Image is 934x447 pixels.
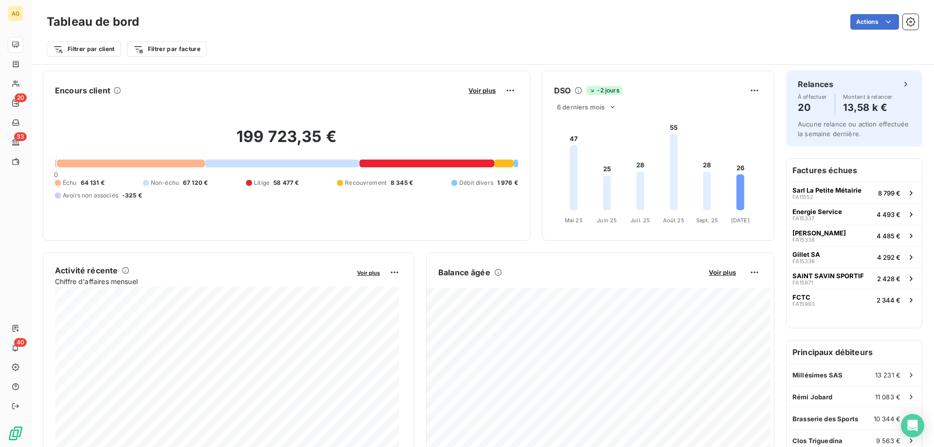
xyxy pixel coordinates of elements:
span: Montant à relancer [843,94,893,100]
h4: 20 [798,100,827,115]
span: 20 [15,93,27,102]
span: Non-échu [151,179,179,187]
span: À effectuer [798,94,827,100]
span: Débit divers [459,179,493,187]
h6: Encours client [55,85,110,96]
tspan: [DATE] [731,217,750,224]
button: Voir plus [466,86,499,95]
button: Actions [850,14,899,30]
span: Chiffre d'affaires mensuel [55,276,350,286]
button: Sarl La Petite MétairieFA115528 799 € [787,182,922,203]
span: 4 485 € [877,232,900,240]
span: Brasserie des Sports [792,415,858,423]
h6: Principaux débiteurs [787,340,922,364]
span: 13 231 € [875,371,900,379]
div: Open Intercom Messenger [901,414,924,437]
h2: 199 723,35 € [55,127,518,156]
button: FCTCFA159932 344 € [787,289,922,310]
span: 0 [54,171,58,179]
span: Energie Service [792,208,842,215]
span: Voir plus [357,269,380,276]
span: 10 344 € [874,415,900,423]
button: Filtrer par client [47,41,121,57]
span: Clos Triguedina [792,437,843,445]
tspan: Juin 25 [597,217,617,224]
span: 6 derniers mois [557,103,605,111]
span: Litige [254,179,269,187]
span: 64 131 € [81,179,105,187]
span: Avoirs non associés [63,191,118,200]
button: Voir plus [354,268,383,277]
span: FA15337 [792,215,814,221]
span: FA15971 [792,280,813,286]
span: FA15993 [792,301,815,307]
button: Energie ServiceFA153374 493 € [787,203,922,225]
span: Aucune relance ou action effectuée la semaine dernière. [798,120,909,138]
span: 2 428 € [877,275,900,283]
span: 4 292 € [877,253,900,261]
h6: DSO [554,85,571,96]
button: Gillet SAFA153364 292 € [787,246,922,268]
span: FA11552 [792,194,813,200]
img: Logo LeanPay [8,426,23,441]
span: Recouvrement [345,179,387,187]
span: 9 563 € [876,437,900,445]
span: 4 493 € [877,211,900,218]
button: SAINT SAVIN SPORTIFFA159712 428 € [787,268,922,289]
span: Voir plus [468,87,496,94]
span: Rémi Jobard [792,393,833,401]
tspan: Mai 25 [565,217,583,224]
span: 58 477 € [273,179,299,187]
h6: Balance âgée [438,267,490,278]
span: FA15338 [792,237,815,243]
span: 40 [14,338,27,347]
span: [PERSON_NAME] [792,229,846,237]
tspan: Juil. 25 [630,217,650,224]
span: Millésimes SAS [792,371,843,379]
h6: Relances [798,78,833,90]
span: 8 799 € [878,189,900,197]
span: 11 083 € [875,393,900,401]
button: [PERSON_NAME]FA153384 485 € [787,225,922,246]
button: Filtrer par facture [127,41,207,57]
span: FA15336 [792,258,815,264]
button: Voir plus [706,268,739,277]
span: Voir plus [709,268,736,276]
h6: Activité récente [55,265,118,276]
span: SAINT SAVIN SPORTIF [792,272,864,280]
span: 1 976 € [497,179,518,187]
tspan: Août 25 [663,217,684,224]
span: Gillet SA [792,250,820,258]
span: 33 [14,132,27,141]
span: 2 344 € [877,296,900,304]
tspan: Sept. 25 [696,217,718,224]
span: -2 jours [586,86,622,95]
span: -325 € [122,191,142,200]
span: FCTC [792,293,810,301]
span: 8 345 € [391,179,413,187]
h4: 13,58 k € [843,100,893,115]
h6: Factures échues [787,159,922,182]
span: Sarl La Petite Métairie [792,186,862,194]
span: Échu [63,179,77,187]
span: 67 120 € [183,179,208,187]
h3: Tableau de bord [47,13,139,31]
div: AG [8,6,23,21]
